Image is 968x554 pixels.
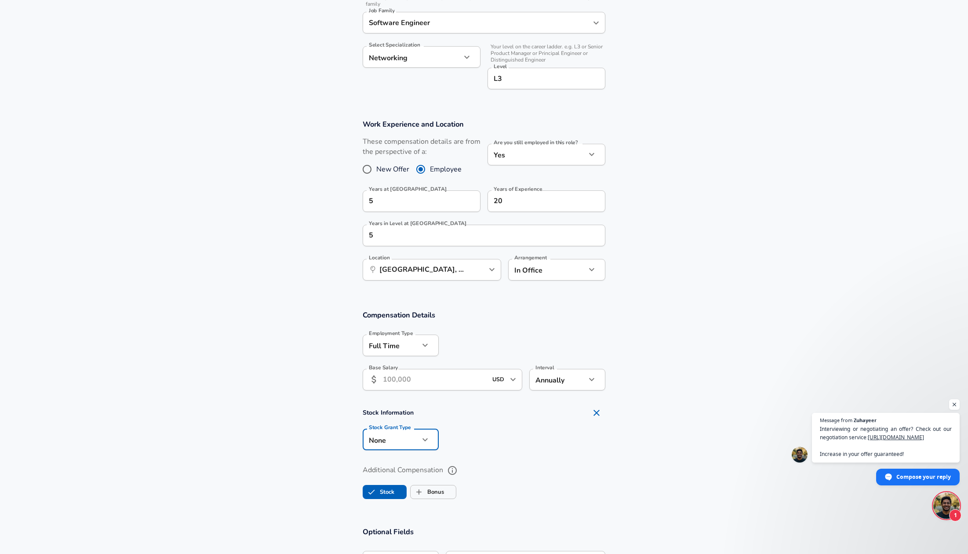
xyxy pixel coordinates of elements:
[363,484,380,500] span: Stock
[411,484,444,500] label: Bonus
[508,259,573,281] div: In Office
[488,190,586,212] input: 7
[491,72,601,85] input: L3
[820,418,852,423] span: Message from
[507,373,519,386] button: Open
[590,17,602,29] button: Open
[363,484,394,500] label: Stock
[369,186,447,192] label: Years at [GEOGRAPHIC_DATA]
[896,469,951,485] span: Compose your reply
[494,186,542,192] label: Years of Experience
[363,404,605,422] h4: Stock Information
[363,335,419,356] div: Full Time
[367,16,588,29] input: Software Engineer
[369,221,467,226] label: Years in Level at [GEOGRAPHIC_DATA]
[529,369,586,390] div: Annually
[369,365,398,370] label: Base Salary
[363,190,461,212] input: 0
[854,418,877,423] span: Zuhayeer
[933,492,960,519] div: Open chat
[369,331,413,336] label: Employment Type
[411,484,427,500] span: Bonus
[376,164,409,175] span: New Offer
[410,485,456,499] button: BonusBonus
[445,463,460,478] button: help
[383,369,487,390] input: 100,000
[369,8,395,13] label: Job Family
[430,164,462,175] span: Employee
[363,310,605,320] h3: Compensation Details
[494,140,578,145] label: Are you still employed in this role?
[514,255,547,260] label: Arrangement
[363,46,461,68] div: Networking
[949,509,961,521] span: 1
[363,429,419,450] div: None
[363,119,605,129] h3: Work Experience and Location
[488,144,586,165] div: Yes
[490,373,507,386] input: USD
[363,527,605,537] h3: Optional Fields
[363,137,480,157] label: These compensation details are from the perspective of a:
[486,263,498,276] button: Open
[494,64,507,69] label: Level
[369,42,420,47] label: Select Specialization
[363,485,407,499] button: StockStock
[363,225,586,246] input: 1
[588,404,605,422] button: Remove Section
[363,463,605,478] label: Additional Compensation
[820,425,952,458] span: Interviewing or negotiating an offer? Check out our negotiation service: Increase in your offer g...
[369,255,389,260] label: Location
[488,44,605,63] span: Your level on the career ladder. e.g. L3 or Senior Product Manager or Principal Engineer or Disti...
[535,365,554,370] label: Interval
[369,425,411,430] label: Stock Grant Type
